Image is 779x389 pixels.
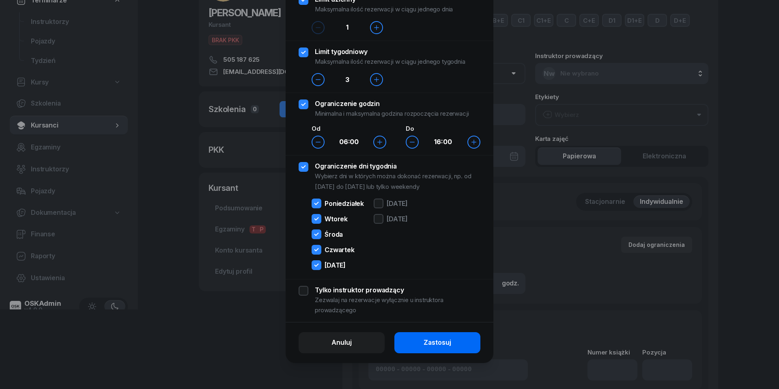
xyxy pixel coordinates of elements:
[325,200,364,207] div: Poniedziałek
[325,216,348,222] div: Wtorek
[325,137,373,147] div: 06:00
[315,285,480,295] div: Tylko instruktor prowadzący
[424,337,451,348] div: Zastosuj
[315,108,469,119] div: Minimalna i maksymalna godzina rozpoczęcia rezerwacji
[315,99,469,108] div: Ograniczenie godzin
[325,22,370,33] div: 1
[325,246,355,253] div: Czwartek
[299,332,385,353] button: Anuluj
[315,161,480,171] div: Ograniczenie dni tygodnia
[325,231,343,238] div: Środa
[394,332,480,353] button: Zastosuj
[315,295,480,316] div: Zezwalaj na rezerwacje wyłącznie u instruktora prowadzącego
[325,262,346,268] div: [DATE]
[315,56,465,67] div: Maksymalna ilość rezerwacji w ciągu jednego tygodnia
[325,75,370,85] div: 3
[419,137,467,147] div: 16:00
[331,337,352,348] div: Anuluj
[387,216,408,222] div: [DATE]
[315,4,453,15] div: Maksymalna ilość rezerwacji w ciągu jednego dnia
[387,200,408,207] div: [DATE]
[315,171,480,192] div: Wybierz dni w których można dokonać rezerwacji, np. od [DATE] do [DATE] lub tylko weekendy
[315,47,465,56] div: Limit tygodniowy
